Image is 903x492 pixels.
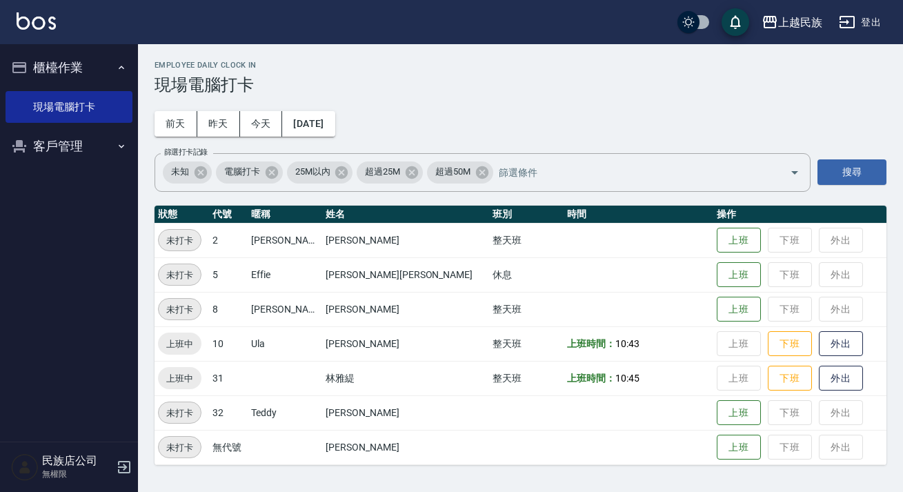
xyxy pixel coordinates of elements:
[209,206,248,224] th: 代號
[322,430,488,464] td: [PERSON_NAME]
[209,361,248,395] td: 31
[163,165,197,179] span: 未知
[564,206,713,224] th: 時間
[819,366,863,391] button: 外出
[159,406,201,420] span: 未打卡
[322,223,488,257] td: [PERSON_NAME]
[722,8,749,36] button: save
[248,223,322,257] td: [PERSON_NAME]
[717,262,761,288] button: 上班
[717,228,761,253] button: 上班
[427,165,479,179] span: 超過50M
[756,8,828,37] button: 上越民族
[322,257,488,292] td: [PERSON_NAME][PERSON_NAME]
[713,206,886,224] th: 操作
[784,161,806,184] button: Open
[717,435,761,460] button: 上班
[489,361,564,395] td: 整天班
[248,257,322,292] td: Effie
[717,297,761,322] button: 上班
[209,326,248,361] td: 10
[489,292,564,326] td: 整天班
[357,165,408,179] span: 超過25M
[489,257,564,292] td: 休息
[768,331,812,357] button: 下班
[159,302,201,317] span: 未打卡
[155,111,197,137] button: 前天
[615,373,639,384] span: 10:45
[322,292,488,326] td: [PERSON_NAME]
[158,337,201,351] span: 上班中
[159,268,201,282] span: 未打卡
[209,292,248,326] td: 8
[287,161,353,184] div: 25M以內
[322,395,488,430] td: [PERSON_NAME]
[615,338,639,349] span: 10:43
[322,326,488,361] td: [PERSON_NAME]
[427,161,493,184] div: 超過50M
[489,326,564,361] td: 整天班
[216,165,268,179] span: 電腦打卡
[158,371,201,386] span: 上班中
[6,50,132,86] button: 櫃檯作業
[768,366,812,391] button: 下班
[248,326,322,361] td: Ula
[6,128,132,164] button: 客戶管理
[322,361,488,395] td: 林雅緹
[489,223,564,257] td: 整天班
[197,111,240,137] button: 昨天
[833,10,886,35] button: 登出
[287,165,339,179] span: 25M以內
[819,331,863,357] button: 外出
[159,440,201,455] span: 未打卡
[155,206,209,224] th: 狀態
[322,206,488,224] th: 姓名
[209,257,248,292] td: 5
[17,12,56,30] img: Logo
[248,395,322,430] td: Teddy
[489,206,564,224] th: 班別
[209,430,248,464] td: 無代號
[216,161,283,184] div: 電腦打卡
[164,147,208,157] label: 篩選打卡記錄
[155,75,886,95] h3: 現場電腦打卡
[11,453,39,481] img: Person
[778,14,822,31] div: 上越民族
[817,159,886,185] button: 搜尋
[155,61,886,70] h2: Employee Daily Clock In
[240,111,283,137] button: 今天
[282,111,335,137] button: [DATE]
[163,161,212,184] div: 未知
[495,160,766,184] input: 篩選條件
[567,338,615,349] b: 上班時間：
[209,395,248,430] td: 32
[567,373,615,384] b: 上班時間：
[209,223,248,257] td: 2
[248,292,322,326] td: [PERSON_NAME]
[717,400,761,426] button: 上班
[357,161,423,184] div: 超過25M
[6,91,132,123] a: 現場電腦打卡
[248,206,322,224] th: 暱稱
[159,233,201,248] span: 未打卡
[42,468,112,480] p: 無權限
[42,454,112,468] h5: 民族店公司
